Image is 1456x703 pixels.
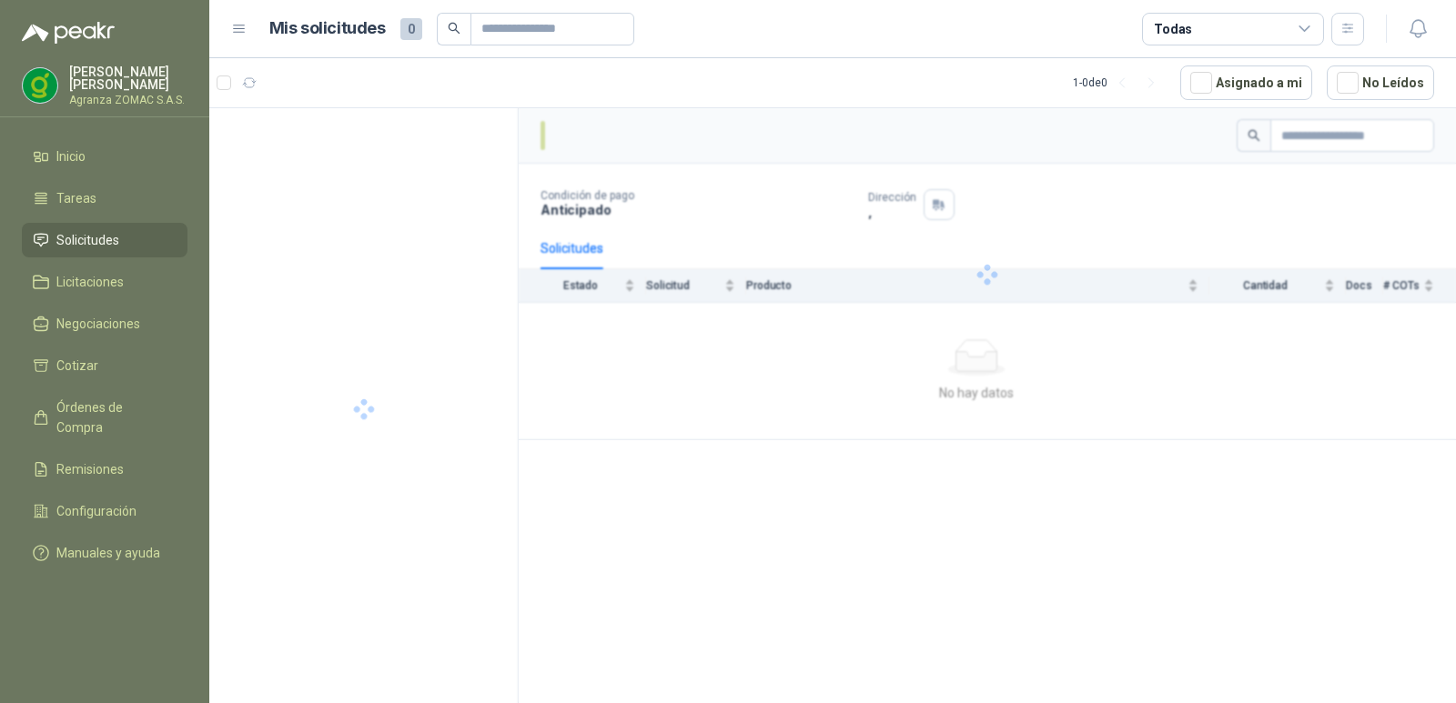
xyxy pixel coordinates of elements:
[22,494,187,528] a: Configuración
[56,501,136,521] span: Configuración
[56,146,86,166] span: Inicio
[56,230,119,250] span: Solicitudes
[22,22,115,44] img: Logo peakr
[56,272,124,292] span: Licitaciones
[22,223,187,257] a: Solicitudes
[1327,65,1434,100] button: No Leídos
[23,68,57,103] img: Company Logo
[56,459,124,479] span: Remisiones
[22,139,187,174] a: Inicio
[22,536,187,570] a: Manuales y ayuda
[1180,65,1312,100] button: Asignado a mi
[56,314,140,334] span: Negociaciones
[22,306,187,341] a: Negociaciones
[22,390,187,445] a: Órdenes de Compra
[1154,19,1192,39] div: Todas
[22,181,187,216] a: Tareas
[56,188,96,208] span: Tareas
[448,22,460,35] span: search
[56,543,160,563] span: Manuales y ayuda
[69,95,187,105] p: Agranza ZOMAC S.A.S.
[400,18,422,40] span: 0
[56,356,98,376] span: Cotizar
[1073,68,1166,97] div: 1 - 0 de 0
[22,452,187,487] a: Remisiones
[56,397,170,437] span: Órdenes de Compra
[22,348,187,383] a: Cotizar
[69,65,187,91] p: [PERSON_NAME] [PERSON_NAME]
[269,15,386,42] h1: Mis solicitudes
[22,265,187,299] a: Licitaciones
